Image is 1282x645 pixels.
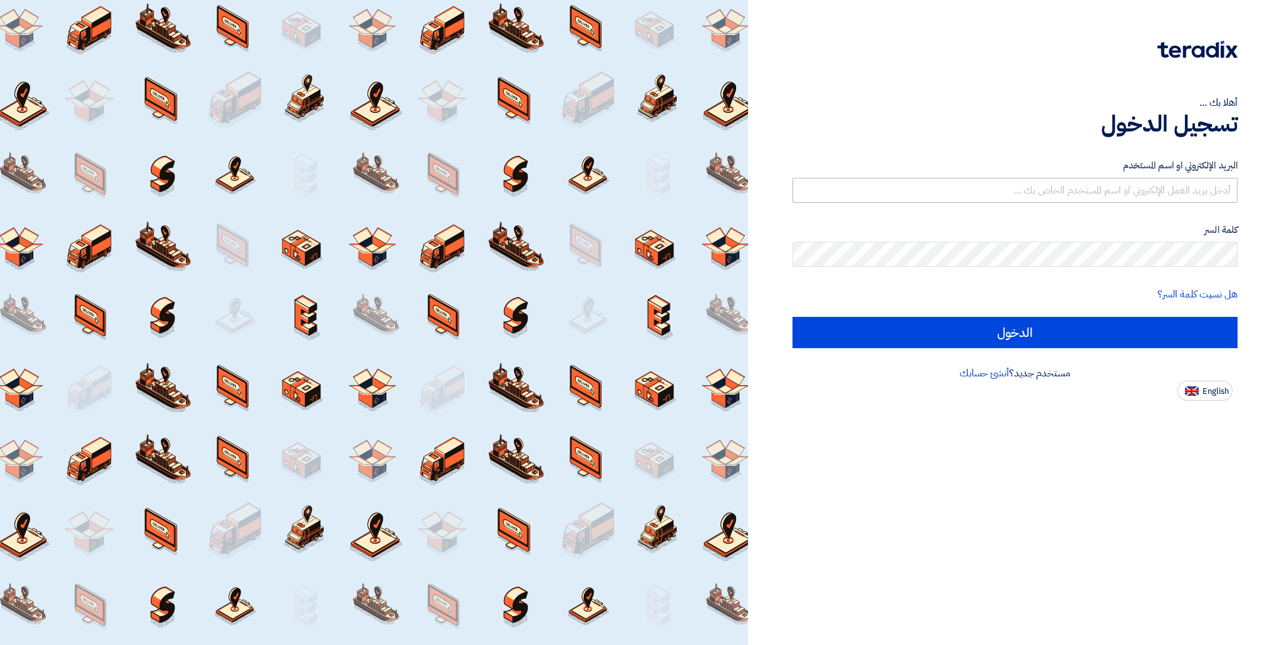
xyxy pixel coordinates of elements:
button: English [1177,381,1233,401]
label: كلمة السر [792,223,1238,237]
img: Teradix logo [1157,41,1238,58]
h1: تسجيل الدخول [792,110,1238,138]
input: الدخول [792,317,1238,348]
div: مستخدم جديد؟ [792,366,1238,381]
a: هل نسيت كلمة السر؟ [1157,287,1238,302]
span: English [1203,387,1229,396]
img: en-US.png [1185,386,1199,396]
input: أدخل بريد العمل الإلكتروني او اسم المستخدم الخاص بك ... [792,178,1238,203]
label: البريد الإلكتروني او اسم المستخدم [792,158,1238,173]
a: أنشئ حسابك [960,366,1009,381]
div: أهلا بك ... [792,95,1238,110]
